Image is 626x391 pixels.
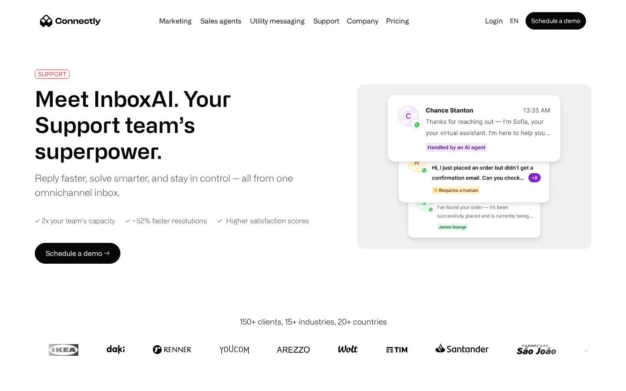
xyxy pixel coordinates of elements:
[246,17,308,24] a: Utility messaging
[310,17,343,24] a: Support
[35,86,299,164] h1: Meet InboxAI. Your Support team’s superpower.
[35,217,115,225] div: ✓ 2x your team’s capacity
[526,12,586,30] a: Schedule a demo
[510,15,519,27] div: en
[35,243,120,264] a: Schedule a demo →
[383,17,413,24] a: Pricing
[347,15,378,27] div: Company
[197,17,245,24] a: Sales agents
[156,17,195,24] a: Marketing
[125,217,207,225] div: ✓ ~52% faster resolutions
[482,15,506,27] a: Login
[35,171,299,199] div: Reply faster, solve smarter, and stay in control — all from one omnichannel inbox.
[38,71,67,77] div: SUPPORT
[17,376,52,388] ul: Language list
[9,375,52,388] aside: Language selected: English
[217,217,309,225] div: ✓ Higher satisfaction scores
[240,316,387,328] div: 150+ clients, 15+ industries, 20+ countries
